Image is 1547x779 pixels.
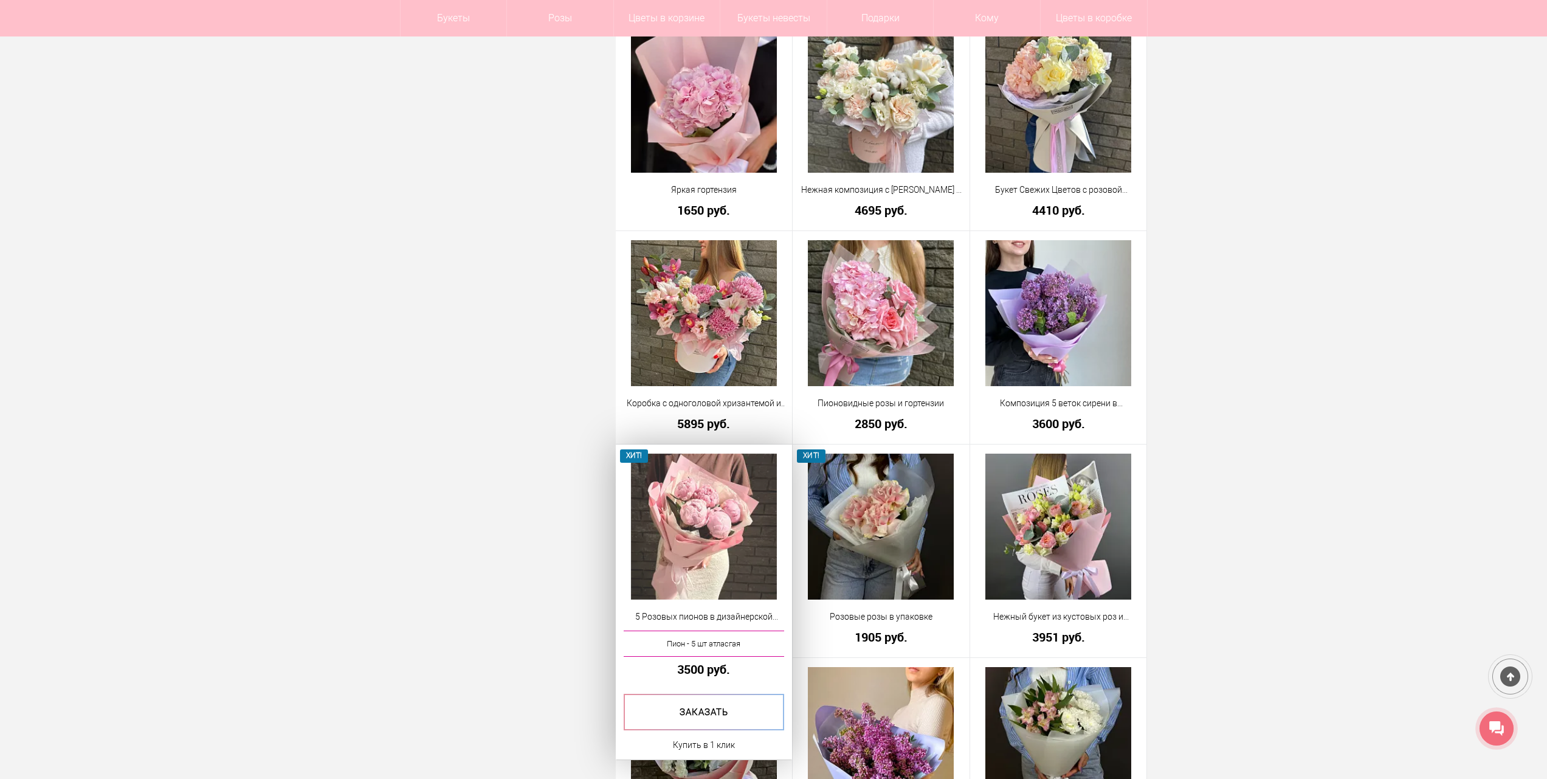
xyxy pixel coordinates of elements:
img: Композиция 5 веток сирени в дизайнерской упаковке [985,240,1131,386]
a: 4410 руб. [978,204,1139,216]
a: Розовые розы в упаковке [801,611,962,623]
a: 1650 руб. [624,204,785,216]
a: 5895 руб. [624,417,785,430]
a: 1905 руб. [801,631,962,643]
a: 3951 руб. [978,631,1139,643]
a: 2850 руб. [801,417,962,430]
a: Коробка с одноголовой хризантемой и орхидеями [624,397,785,410]
a: Купить в 1 клик [673,738,735,752]
img: Пионовидные розы и гортензии [808,240,954,386]
img: Розовые розы в упаковке [808,454,954,600]
a: Нежный букет из кустовых роз и эустомы в упаковке [978,611,1139,623]
img: Букет Свежих Цветов с розовой гортензией и розами [985,27,1131,173]
span: ХИТ! [797,449,825,462]
a: 5 Розовых пионов в дизайнерской упаковке [624,611,785,623]
img: Яркая гортензия [631,27,777,173]
img: 5 Розовых пионов в дизайнерской упаковке [631,454,777,600]
img: Нежный букет из кустовых роз и эустомы в упаковке [985,454,1131,600]
img: Коробка с одноголовой хризантемой и орхидеями [631,240,777,386]
a: Композиция 5 веток сирени в дизайнерской упаковке [978,397,1139,410]
a: Пион - 5 шт атласгая [624,631,785,657]
img: Нежная композиция с розами и хлопком [808,27,954,173]
a: Нежная композиция с [PERSON_NAME] и хлопком [801,184,962,196]
a: Яркая гортензия [624,184,785,196]
a: Пионовидные розы и гортензии [801,397,962,410]
a: Букет Свежих Цветов с розовой гортензией и розами [978,184,1139,196]
a: 4695 руб. [801,204,962,216]
a: 3600 руб. [978,417,1139,430]
span: ХИТ! [620,449,649,462]
a: 3500 руб. [624,663,785,676]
